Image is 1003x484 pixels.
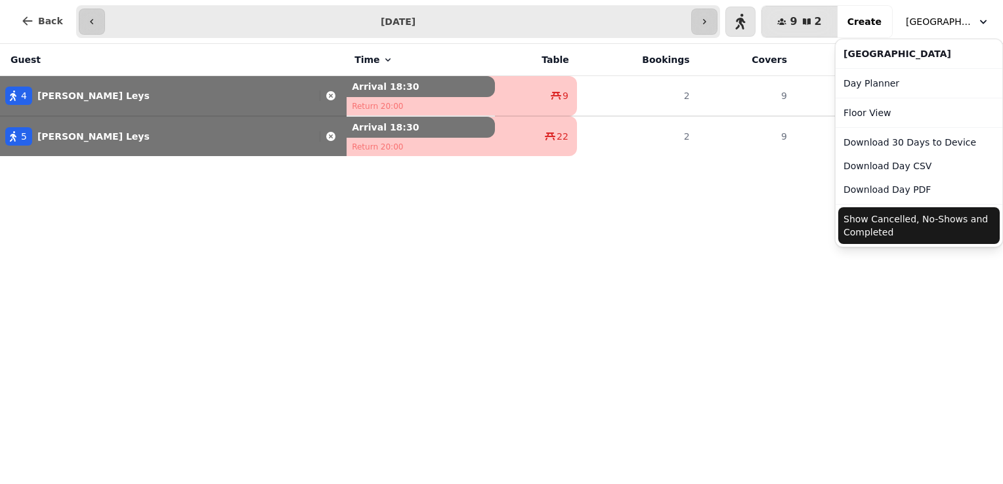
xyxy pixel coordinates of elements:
[838,42,1000,66] div: [GEOGRAPHIC_DATA]
[838,178,1000,201] button: Download Day PDF
[898,10,998,33] button: [GEOGRAPHIC_DATA]
[838,154,1000,178] button: Download Day CSV
[835,39,1003,247] div: [GEOGRAPHIC_DATA]
[838,131,1000,154] button: Download 30 Days to Device
[838,101,1000,125] a: Floor View
[838,71,1000,95] a: Day Planner
[906,15,971,28] span: [GEOGRAPHIC_DATA]
[838,207,1000,244] button: Show Cancelled, No-Shows and Completed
